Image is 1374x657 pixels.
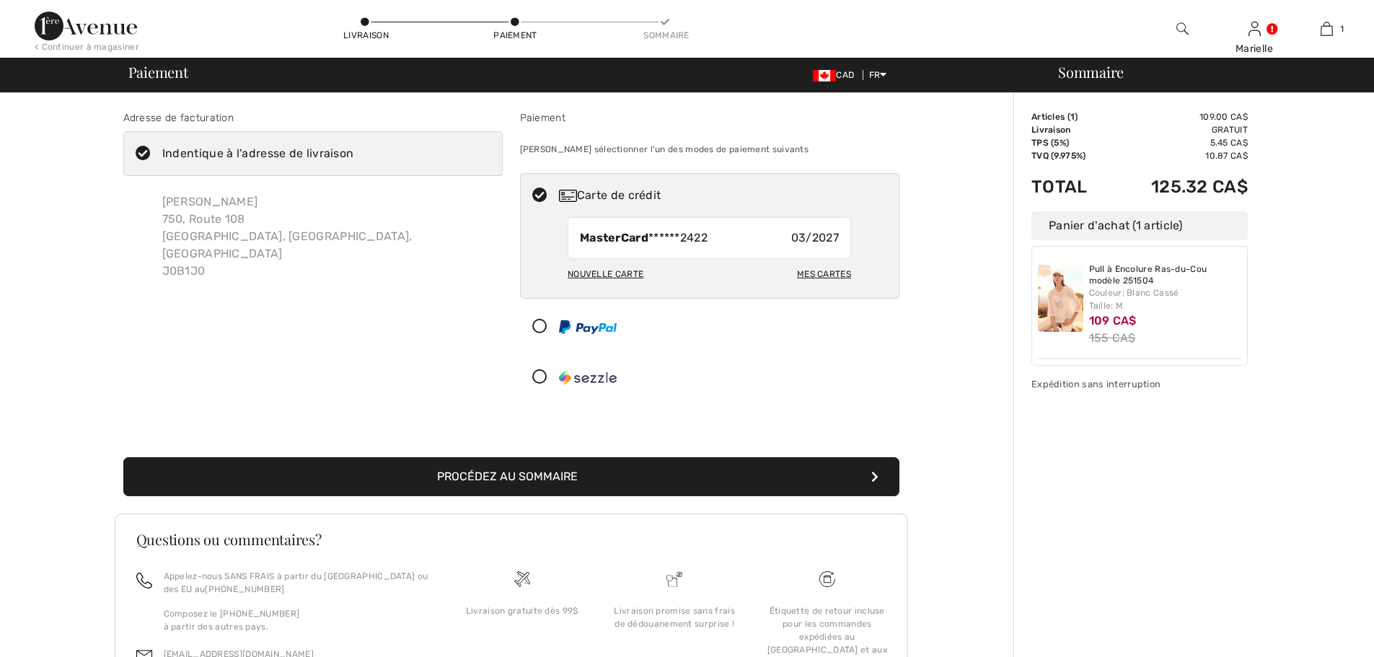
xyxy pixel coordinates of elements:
[1031,149,1111,162] td: TVQ (9.975%)
[164,570,428,596] p: Appelez-nous SANS FRAIS à partir du [GEOGRAPHIC_DATA] ou des EU au
[1111,123,1248,136] td: Gratuit
[1111,110,1248,123] td: 109.00 CA$
[1291,20,1362,38] a: 1
[1089,314,1137,327] span: 109 CA$
[813,70,860,80] span: CAD
[819,571,835,587] img: Livraison gratuite dès 99$
[1321,20,1333,38] img: Mon panier
[520,110,899,125] div: Paiement
[580,231,648,244] strong: MasterCard
[493,29,537,42] div: Paiement
[136,573,152,588] img: call
[1031,123,1111,136] td: Livraison
[869,70,887,80] span: FR
[128,65,188,79] span: Paiement
[1089,264,1242,286] a: Pull à Encolure Ras-du-Cou modèle 251504
[791,229,839,247] span: 03/2027
[1089,331,1136,345] s: 155 CA$
[1111,149,1248,162] td: 10.87 CA$
[520,131,899,167] div: [PERSON_NAME] sélectionner l'un des modes de paiement suivants
[343,29,387,42] div: Livraison
[1219,41,1290,56] div: Marielle
[666,571,682,587] img: Livraison promise sans frais de dédouanement surprise&nbsp;!
[1111,162,1248,211] td: 125.32 CA$
[123,457,899,496] button: Procédez au sommaire
[1041,65,1365,79] div: Sommaire
[568,262,643,286] div: Nouvelle carte
[514,571,530,587] img: Livraison gratuite dès 99$
[457,604,587,617] div: Livraison gratuite dès 99$
[205,584,284,594] a: [PHONE_NUMBER]
[1031,110,1111,123] td: Articles ( )
[164,607,428,633] p: Composez le [PHONE_NUMBER] à partir des autres pays.
[1249,22,1261,35] a: Se connecter
[609,604,739,630] div: Livraison promise sans frais de dédouanement surprise !
[559,190,577,202] img: Carte de crédit
[1031,377,1248,391] div: Expédition sans interruption
[559,320,617,334] img: PayPal
[559,371,617,385] img: Sezzle
[643,29,687,42] div: Sommaire
[813,70,836,81] img: Canadian Dollar
[35,12,137,40] img: 1ère Avenue
[1089,286,1242,312] div: Couleur: Blanc Cassé Taille: M
[1111,136,1248,149] td: 5.45 CA$
[1031,211,1248,240] div: Panier d'achat (1 article)
[1070,112,1075,122] span: 1
[1031,162,1111,211] td: Total
[1176,20,1189,38] img: recherche
[559,187,889,204] div: Carte de crédit
[123,110,503,125] div: Adresse de facturation
[1031,136,1111,149] td: TPS (5%)
[1340,22,1344,35] span: 1
[797,262,851,286] div: Mes cartes
[136,532,886,547] h3: Questions ou commentaires?
[1038,264,1083,332] img: Pull à Encolure Ras-du-Cou modèle 251504
[1249,20,1261,38] img: Mes infos
[151,182,503,291] div: [PERSON_NAME] 750, Route 108 [GEOGRAPHIC_DATA], [GEOGRAPHIC_DATA], [GEOGRAPHIC_DATA] J0B1J0
[162,145,354,162] div: Indentique à l'adresse de livraison
[35,40,139,53] div: < Continuer à magasiner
